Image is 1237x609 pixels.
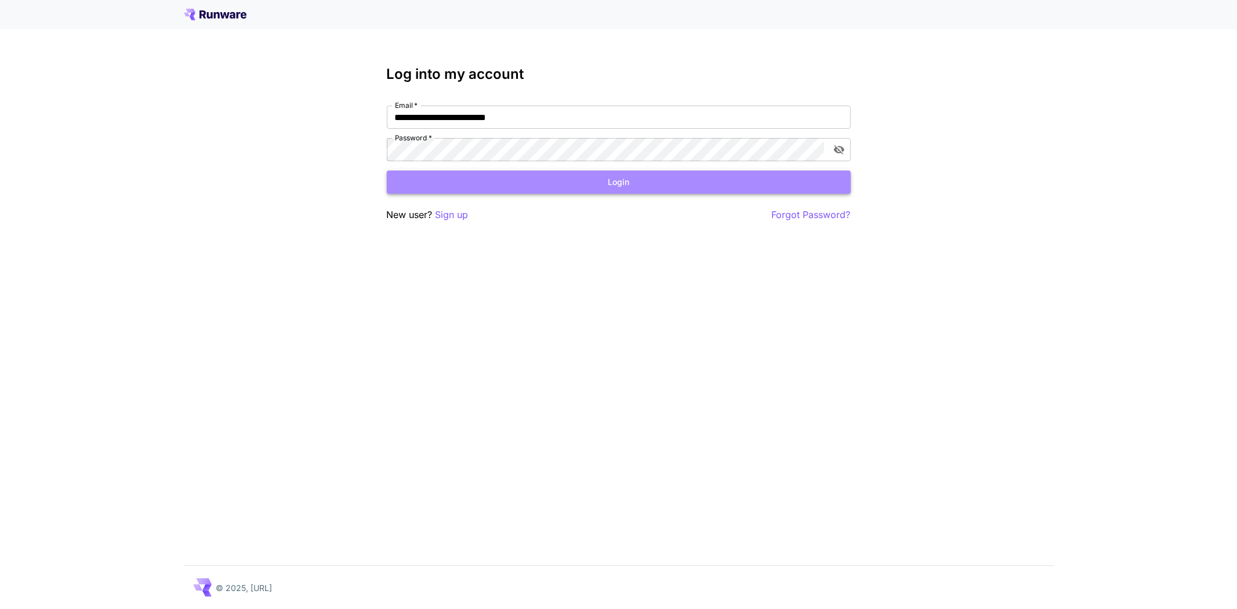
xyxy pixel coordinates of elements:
[395,100,418,110] label: Email
[387,171,851,194] button: Login
[387,66,851,82] h3: Log into my account
[216,582,273,594] p: © 2025, [URL]
[436,208,469,222] button: Sign up
[387,208,469,222] p: New user?
[829,139,850,160] button: toggle password visibility
[395,133,432,143] label: Password
[772,208,851,222] button: Forgot Password?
